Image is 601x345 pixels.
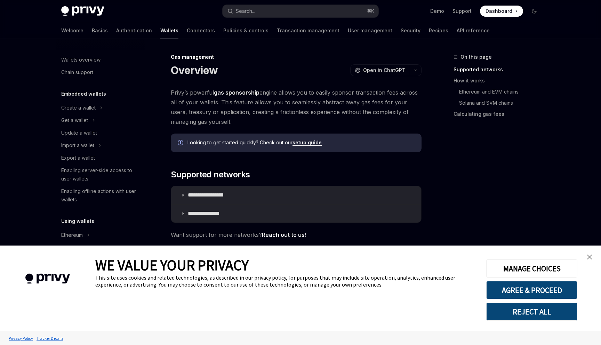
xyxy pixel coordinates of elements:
[56,164,145,185] a: Enabling server-side access to user wallets
[460,53,492,61] span: On this page
[56,66,145,79] a: Chain support
[262,231,306,239] a: Reach out to us!
[583,250,596,264] a: close banner
[56,114,145,127] button: Get a wallet
[214,89,259,96] strong: gas sponsorship
[171,64,218,77] h1: Overview
[56,139,145,152] button: Import a wallet
[61,104,96,112] div: Create a wallet
[61,154,95,162] div: Export a wallet
[7,332,35,344] a: Privacy Policy
[223,5,378,17] button: Search...⌘K
[10,264,85,294] img: company logo
[171,230,422,240] span: Want support for more networks?
[429,22,448,39] a: Recipes
[480,6,523,17] a: Dashboard
[454,109,545,120] a: Calculating gas fees
[587,255,592,259] img: close banner
[61,68,93,77] div: Chain support
[61,217,94,225] h5: Using wallets
[348,22,392,39] a: User management
[401,22,420,39] a: Security
[160,22,178,39] a: Wallets
[293,139,322,146] a: setup guide
[56,127,145,139] a: Update a wallet
[363,67,406,74] span: Open in ChatGPT
[171,88,422,127] span: Privy’s powerful engine allows you to easily sponsor transaction fees across all of your wallets....
[430,8,444,15] a: Demo
[187,139,415,146] span: Looking to get started quickly? Check out our .
[171,169,250,180] span: Supported networks
[116,22,152,39] a: Authentication
[35,332,65,344] a: Tracker Details
[61,22,83,39] a: Welcome
[61,6,104,16] img: dark logo
[178,140,185,147] svg: Info
[61,90,106,98] h5: Embedded wallets
[95,274,476,288] div: This site uses cookies and related technologies, as described in our privacy policy, for purposes...
[350,64,410,76] button: Open in ChatGPT
[56,102,145,114] button: Create a wallet
[486,303,577,321] button: REJECT ALL
[452,8,472,15] a: Support
[56,185,145,206] a: Enabling offline actions with user wallets
[61,116,88,125] div: Get a wallet
[61,231,83,239] div: Ethereum
[486,281,577,299] button: AGREE & PROCEED
[56,152,145,164] a: Export a wallet
[367,8,374,14] span: ⌘ K
[454,75,545,86] a: How it works
[61,187,141,204] div: Enabling offline actions with user wallets
[95,256,249,274] span: WE VALUE YOUR PRIVACY
[486,259,577,278] button: MANAGE CHOICES
[223,22,269,39] a: Policies & controls
[457,22,490,39] a: API reference
[61,56,101,64] div: Wallets overview
[529,6,540,17] button: Toggle dark mode
[486,8,512,15] span: Dashboard
[92,22,108,39] a: Basics
[187,22,215,39] a: Connectors
[61,243,77,252] div: Solana
[61,129,97,137] div: Update a wallet
[454,64,545,75] a: Supported networks
[236,7,255,15] div: Search...
[56,54,145,66] a: Wallets overview
[277,22,339,39] a: Transaction management
[56,241,145,254] button: Solana
[454,86,545,97] a: Ethereum and EVM chains
[454,97,545,109] a: Solana and SVM chains
[61,166,141,183] div: Enabling server-side access to user wallets
[61,141,94,150] div: Import a wallet
[56,229,145,241] button: Ethereum
[171,54,422,61] div: Gas management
